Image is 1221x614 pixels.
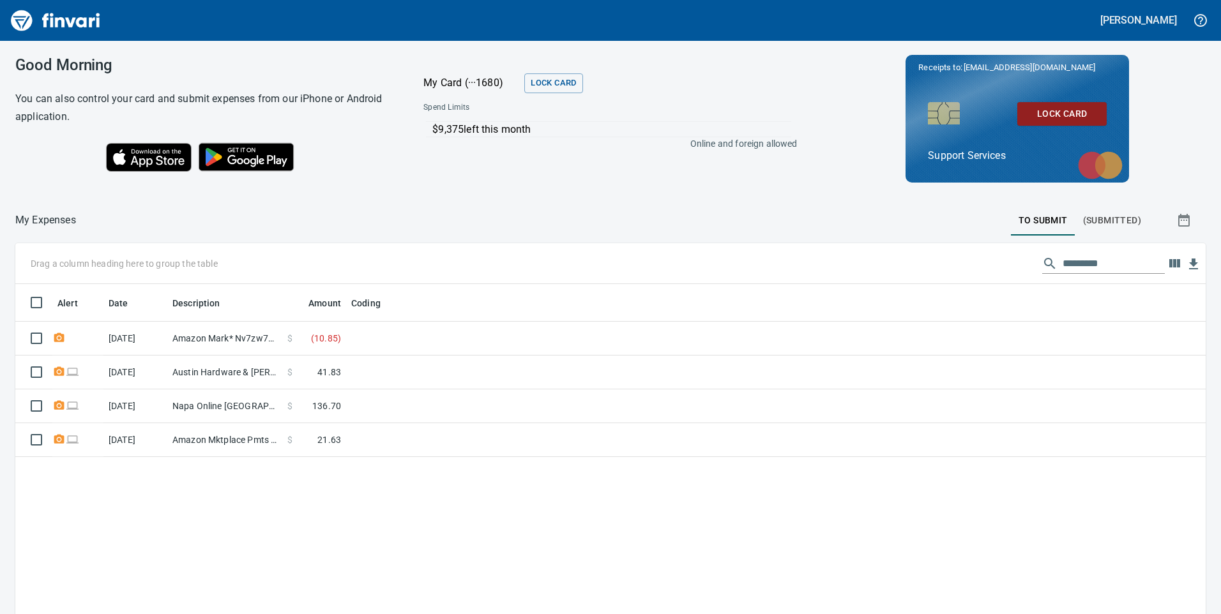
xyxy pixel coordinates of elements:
p: My Expenses [15,213,76,228]
span: Receipt Required [52,435,66,444]
span: Description [172,296,237,311]
span: 41.83 [317,366,341,378]
span: Receipt Required [52,401,66,410]
p: Drag a column heading here to group the table [31,257,218,270]
p: Online and foreign allowed [413,137,797,150]
button: Download table [1184,255,1203,274]
td: Napa Online [GEOGRAPHIC_DATA] [GEOGRAPHIC_DATA] [167,389,282,423]
span: [EMAIL_ADDRESS][DOMAIN_NAME] [962,61,1096,73]
p: $9,375 left this month [432,122,791,137]
span: Online transaction [66,401,79,410]
span: Receipt Required [52,334,66,342]
td: [DATE] [103,322,167,356]
span: Lock Card [531,76,576,91]
span: Amount [292,296,341,311]
span: Amount [308,296,341,311]
span: 136.70 [312,400,341,412]
span: Date [109,296,128,311]
nav: breadcrumb [15,213,76,228]
td: Austin Hardware & [PERSON_NAME] Summit [GEOGRAPHIC_DATA] [167,356,282,389]
td: [DATE] [103,356,167,389]
td: [DATE] [103,423,167,457]
span: $ [287,332,292,345]
span: 21.63 [317,433,341,446]
span: Date [109,296,145,311]
span: Alert [57,296,95,311]
span: Coding [351,296,381,311]
button: Show transactions within a particular date range [1165,205,1206,236]
span: Online transaction [66,435,79,444]
span: (Submitted) [1083,213,1141,228]
p: Support Services [928,148,1107,163]
span: To Submit [1019,213,1068,228]
button: [PERSON_NAME] [1097,10,1180,30]
span: ( 10.85 ) [311,332,341,345]
button: Choose columns to display [1165,254,1184,273]
span: $ [287,366,292,378]
button: Lock Card [1017,102,1107,126]
h5: [PERSON_NAME] [1100,13,1177,27]
span: Alert [57,296,78,311]
span: $ [287,400,292,412]
h6: You can also control your card and submit expenses from our iPhone or Android application. [15,90,391,126]
p: Receipts to: [918,61,1116,74]
span: Coding [351,296,397,311]
h3: Good Morning [15,56,391,74]
td: Amazon Mark* Nv7zw76z0 [167,322,282,356]
span: Spend Limits [423,101,632,114]
img: Download on the App Store [106,143,192,172]
p: My Card (···1680) [423,75,519,91]
td: [DATE] [103,389,167,423]
td: Amazon Mktplace Pmts [DOMAIN_NAME][URL] WA [167,423,282,457]
span: Receipt Required [52,368,66,376]
span: Online transaction [66,368,79,376]
button: Lock Card [524,73,582,93]
span: Description [172,296,220,311]
span: $ [287,433,292,446]
img: Finvari [8,5,103,36]
img: mastercard.svg [1072,145,1129,186]
span: Lock Card [1028,106,1096,122]
img: Get it on Google Play [192,136,301,178]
